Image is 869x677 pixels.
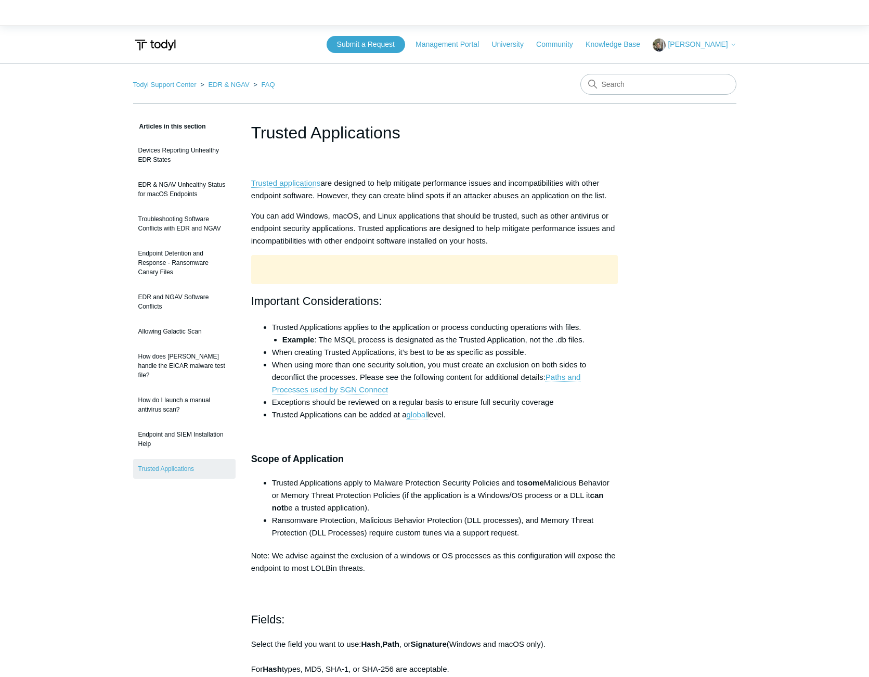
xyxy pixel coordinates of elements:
[133,390,236,419] a: How do I launch a manual antivirus scan?
[133,209,236,238] a: Troubleshooting Software Conflicts with EDR and NGAV
[208,81,249,88] a: EDR & NGAV
[653,39,736,52] button: [PERSON_NAME]
[272,477,618,514] li: Trusted Applications apply to Malware Protection Security Policies and to Malicious Behavior or M...
[411,640,447,648] strong: Signature
[272,408,618,421] li: Trusted Applications can be added at a level.
[406,410,427,419] a: global
[251,452,618,467] h3: Scope of Application
[272,396,618,408] li: Exceptions should be reviewed on a regular basis to ensure full security coverage
[580,74,736,95] input: Search
[133,425,236,454] a: Endpoint and SIEM Installation Help
[272,359,618,396] li: When using more than one security solution, you must create an exclusion on both sides to deconfl...
[272,514,618,539] li: Ransomware Protection, Malicious Behavior Protection (DLL processes), and Memory Threat Protectio...
[272,373,581,394] a: Paths and Processes used by SGN Connect
[251,292,618,310] h2: Important Considerations:
[133,244,236,282] a: Endpoint Detention and Response - Ransomware Canary Files
[524,478,544,487] strong: some
[133,459,236,479] a: Trusted Applications
[416,39,489,50] a: Management Portal
[262,81,275,88] a: FAQ
[536,39,583,50] a: Community
[251,178,321,188] a: Trusted applications
[586,39,651,50] a: Knowledge Base
[282,334,618,346] li: : The MSQL process is designated as the Trusted Application, not the .db files.
[133,140,236,170] a: Devices Reporting Unhealthy EDR States
[668,40,728,48] span: [PERSON_NAME]
[491,39,534,50] a: University
[198,81,251,88] li: EDR & NGAV
[133,322,236,341] a: Allowing Galactic Scan
[133,175,236,204] a: EDR & NGAV Unhealthy Status for macOS Endpoints
[133,287,236,316] a: EDR and NGAV Software Conflicts
[133,81,199,88] li: Todyl Support Center
[251,638,618,675] p: Select the field you want to use: , , or (Windows and macOS only). For types, MD5, SHA-1, or SHA-...
[251,610,618,629] h2: Fields:
[282,335,315,344] strong: Example
[251,120,618,145] h1: Trusted Applications
[382,640,399,648] strong: Path
[251,81,275,88] li: FAQ
[251,177,618,202] p: are designed to help mitigate performance issues and incompatibilities with other endpoint softwa...
[263,665,282,673] strong: Hash
[272,321,618,346] li: Trusted Applications applies to the application or process conducting operations with files.
[251,550,618,574] p: Note: We advise against the exclusion of a windows or OS processes as this configuration will exp...
[133,123,206,130] span: Articles in this section
[327,36,405,53] a: Submit a Request
[133,81,197,88] a: Todyl Support Center
[272,346,618,359] li: When creating Trusted Applications, it’s best to be as specific as possible.
[133,347,236,385] a: How does [PERSON_NAME] handle the EICAR malware test file?
[361,640,380,648] strong: Hash
[133,35,177,55] img: Todyl Support Center Help Center home page
[251,210,618,247] p: You can add Windows, macOS, and Linux applications that should be trusted, such as other antiviru...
